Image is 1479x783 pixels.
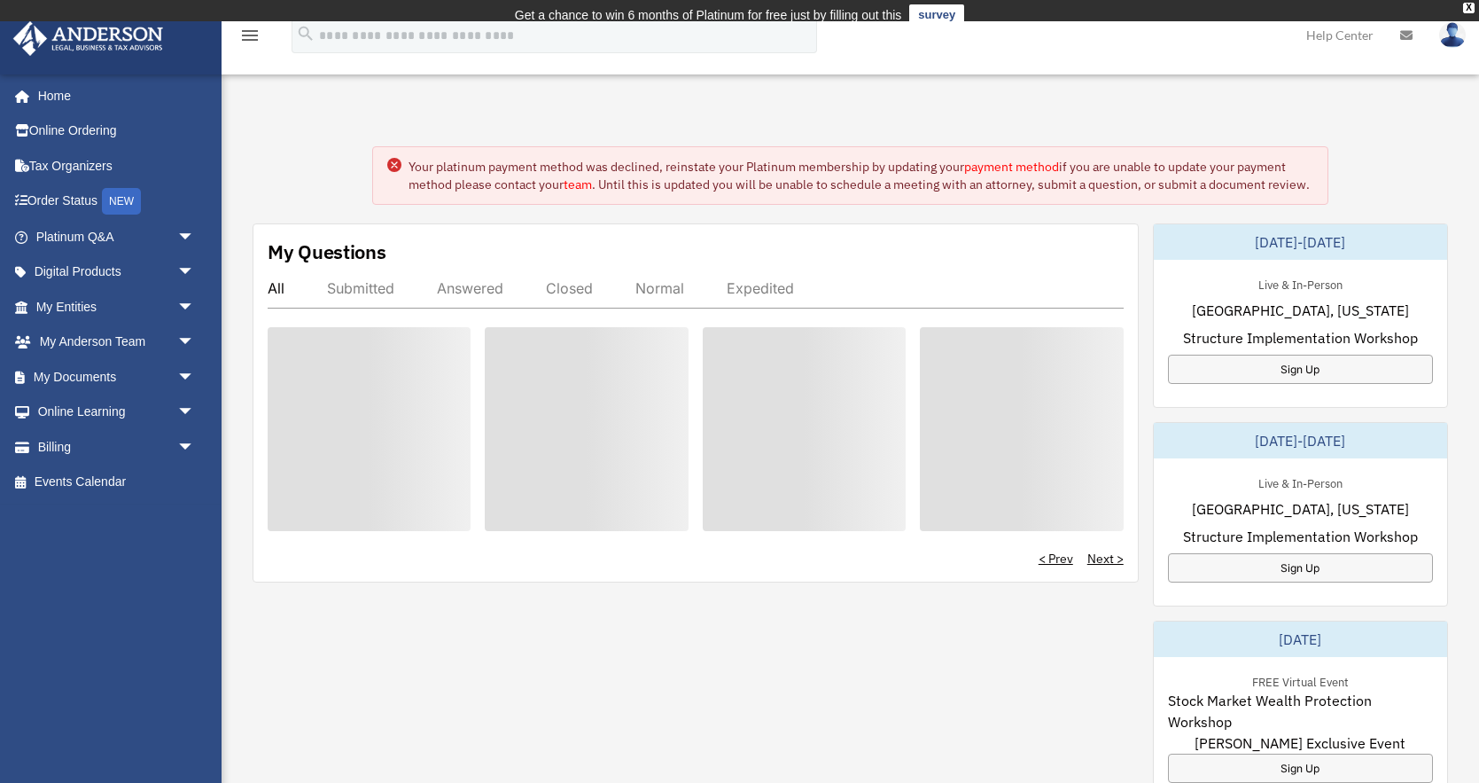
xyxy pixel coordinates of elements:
div: Closed [546,279,593,297]
div: Get a chance to win 6 months of Platinum for free just by filling out this [515,4,902,26]
a: menu [239,31,261,46]
a: Digital Productsarrow_drop_down [12,254,222,290]
span: Structure Implementation Workshop [1183,327,1418,348]
div: [DATE]-[DATE] [1154,423,1447,458]
div: close [1463,3,1475,13]
span: arrow_drop_down [177,395,213,431]
span: arrow_drop_down [177,289,213,325]
div: Your platinum payment method was declined, reinstate your Platinum membership by updating your if... [409,158,1313,193]
div: [DATE]-[DATE] [1154,224,1447,260]
a: Sign Up [1168,754,1433,783]
div: My Questions [268,239,386,265]
span: [GEOGRAPHIC_DATA], [US_STATE] [1192,300,1409,321]
span: Structure Implementation Workshop [1183,526,1418,547]
img: Anderson Advisors Platinum Portal [8,21,168,56]
a: Billingarrow_drop_down [12,429,222,465]
i: menu [239,25,261,46]
a: My Anderson Teamarrow_drop_down [12,325,222,360]
a: Events Calendar [12,465,222,500]
a: Sign Up [1168,355,1433,384]
a: My Entitiesarrow_drop_down [12,289,222,325]
div: FREE Virtual Event [1238,671,1363,690]
span: Stock Market Wealth Protection Workshop [1168,690,1433,732]
div: Normal [635,279,684,297]
div: [DATE] [1154,622,1447,657]
span: arrow_drop_down [177,359,213,395]
div: Answered [437,279,503,297]
i: search [296,24,315,43]
div: All [268,279,284,297]
a: Online Learningarrow_drop_down [12,395,222,430]
span: arrow_drop_down [177,219,213,255]
a: Next > [1087,550,1124,568]
a: My Documentsarrow_drop_down [12,359,222,395]
img: User Pic [1439,22,1466,48]
span: arrow_drop_down [177,429,213,466]
a: Order StatusNEW [12,184,222,220]
a: Tax Organizers [12,148,222,184]
a: payment method [964,159,1059,175]
span: [GEOGRAPHIC_DATA], [US_STATE] [1192,498,1409,520]
a: Online Ordering [12,114,222,149]
a: survey [909,4,964,26]
div: Live & In-Person [1244,473,1357,491]
div: Submitted [327,279,394,297]
a: < Prev [1039,550,1073,568]
div: NEW [102,188,141,215]
a: team [564,176,592,192]
a: Sign Up [1168,553,1433,583]
span: [PERSON_NAME] Exclusive Event [1195,732,1405,754]
span: arrow_drop_down [177,254,213,291]
span: arrow_drop_down [177,325,213,361]
div: Live & In-Person [1244,274,1357,293]
a: Home [12,78,213,114]
a: Platinum Q&Aarrow_drop_down [12,219,222,254]
div: Expedited [727,279,794,297]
